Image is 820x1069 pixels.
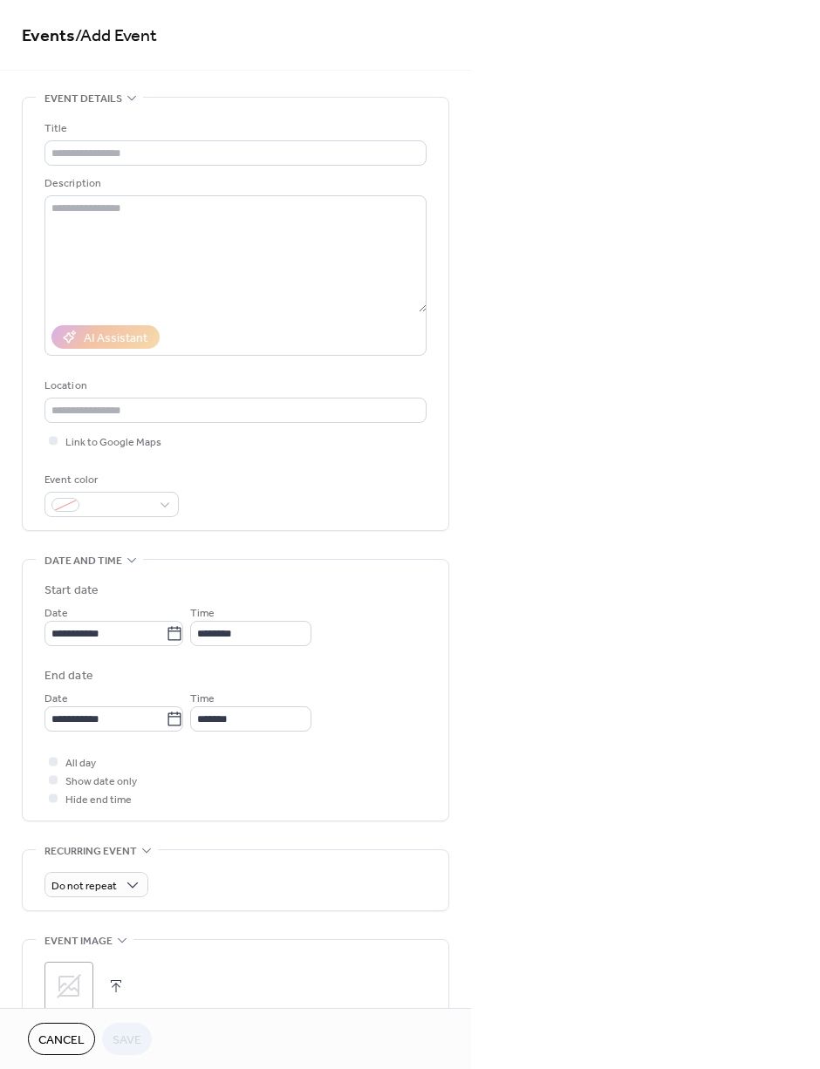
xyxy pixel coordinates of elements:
span: Do not repeat [51,876,117,896]
span: Event image [44,932,113,950]
span: Hide end time [65,791,132,809]
span: / Add Event [75,19,157,53]
span: Time [190,690,215,708]
div: End date [44,667,93,685]
span: All day [65,754,96,773]
div: Event color [44,471,175,489]
div: Start date [44,582,99,600]
div: Location [44,377,423,395]
div: Title [44,119,423,138]
span: Cancel [38,1032,85,1050]
span: Show date only [65,773,137,791]
span: Date and time [44,552,122,570]
span: Date [44,690,68,708]
button: Cancel [28,1023,95,1055]
span: Event details [44,90,122,108]
span: Time [190,604,215,623]
div: ; [44,962,93,1011]
div: Description [44,174,423,193]
span: Recurring event [44,842,137,861]
span: Link to Google Maps [65,433,161,452]
span: Date [44,604,68,623]
a: Events [22,19,75,53]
